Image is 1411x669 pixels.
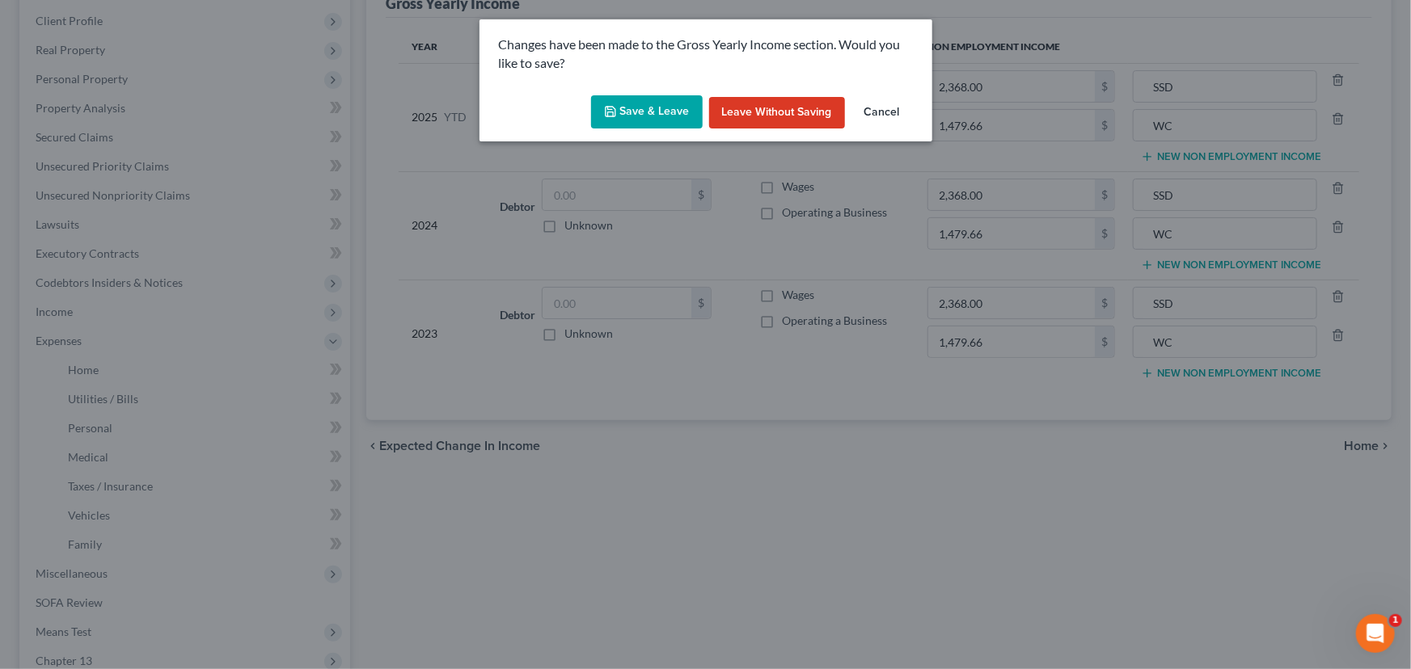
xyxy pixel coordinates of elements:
button: Cancel [851,97,913,129]
iframe: Intercom live chat [1356,614,1395,653]
button: Save & Leave [591,95,703,129]
p: Changes have been made to the Gross Yearly Income section. Would you like to save? [499,36,913,73]
span: 1 [1389,614,1402,627]
button: Leave without Saving [709,97,845,129]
